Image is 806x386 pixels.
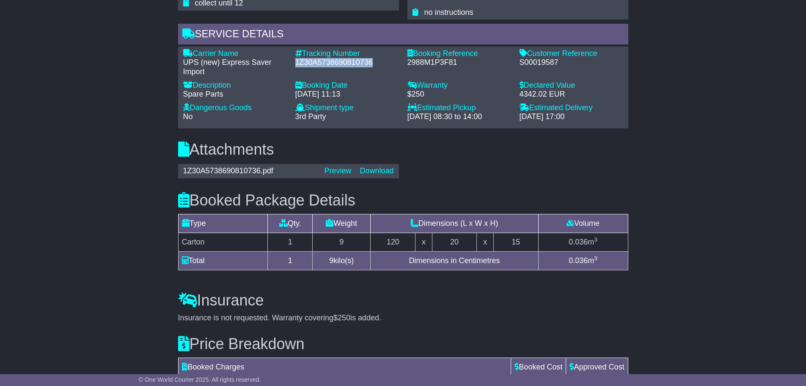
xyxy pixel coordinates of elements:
[178,292,628,309] h3: Insurance
[520,112,623,122] div: [DATE] 17:00
[594,236,597,243] sup: 3
[538,214,628,233] td: Volume
[407,49,511,58] div: Booking Reference
[268,214,313,233] td: Qty.
[178,314,628,323] div: Insurance is not requested. Warranty covering is added.
[415,233,432,251] td: x
[329,256,333,265] span: 9
[313,214,371,233] td: Weight
[179,167,320,176] div: 1Z30A5738690810736.pdf
[295,81,399,90] div: Booking Date
[520,90,623,99] div: 4342.02 EUR
[295,90,399,99] div: [DATE] 11:13
[569,256,588,265] span: 0.036
[520,103,623,113] div: Estimated Delivery
[371,251,538,270] td: Dimensions in Centimetres
[183,58,287,76] div: UPS (new) Express Saver Import
[520,49,623,58] div: Customer Reference
[178,214,268,233] td: Type
[407,103,511,113] div: Estimated Pickup
[183,103,287,113] div: Dangerous Goods
[477,233,493,251] td: x
[538,251,628,270] td: m
[407,112,511,122] div: [DATE] 08:30 to 14:00
[333,314,350,322] span: $250
[324,167,351,175] a: Preview
[295,49,399,58] div: Tracking Number
[594,255,597,261] sup: 3
[178,358,511,376] td: Booked Charges
[511,358,566,376] td: Booked Cost
[295,112,326,121] span: 3rd Party
[313,233,371,251] td: 9
[268,251,313,270] td: 1
[432,233,477,251] td: 20
[295,103,399,113] div: Shipment type
[407,90,511,99] div: $250
[371,233,415,251] td: 120
[178,192,628,209] h3: Booked Package Details
[183,90,287,99] div: Spare Parts
[183,81,287,90] div: Description
[538,233,628,251] td: m
[178,336,628,353] h3: Price Breakdown
[178,251,268,270] td: Total
[360,167,393,175] a: Download
[295,58,399,67] div: 1Z30A5738690810736
[313,251,371,270] td: kilo(s)
[178,141,628,158] h3: Attachments
[371,214,538,233] td: Dimensions (L x W x H)
[520,81,623,90] div: Declared Value
[569,238,588,246] span: 0.036
[178,24,628,47] div: Service Details
[424,8,473,17] span: no instructions
[407,81,511,90] div: Warranty
[183,112,193,121] span: No
[566,358,628,376] td: Approved Cost
[139,376,261,383] span: © One World Courier 2025. All rights reserved.
[183,49,287,58] div: Carrier Name
[520,58,623,67] div: S00019587
[407,58,511,67] div: 2988M1P3F81
[178,233,268,251] td: Carton
[268,233,313,251] td: 1
[493,233,538,251] td: 15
